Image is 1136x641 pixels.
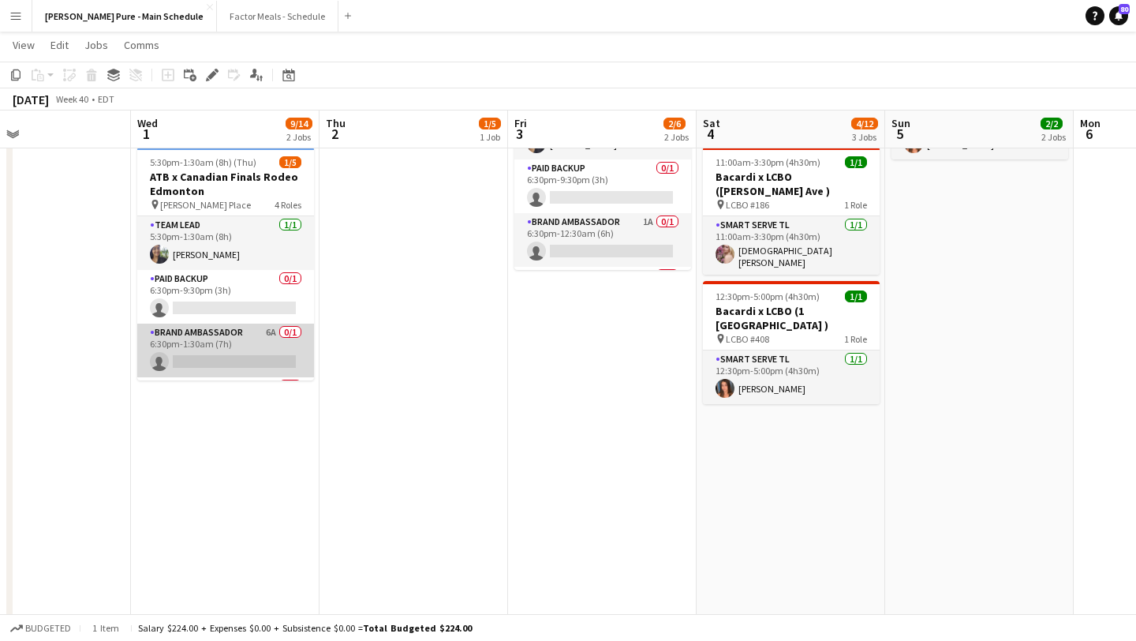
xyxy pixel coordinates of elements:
span: 5 [889,125,910,143]
div: 2 Jobs [286,131,312,143]
span: Jobs [84,38,108,52]
div: 1 Job [480,131,500,143]
span: Week 40 [52,93,92,105]
span: 5:30pm-1:30am (8h) (Thu) [150,156,256,168]
a: Edit [44,35,75,55]
span: LCBO #186 [726,199,769,211]
a: Comms [118,35,166,55]
span: Sun [891,116,910,130]
span: 4 [701,125,720,143]
app-card-role: Brand Ambassador1A0/16:30pm-12:30am (6h) [514,213,691,267]
app-card-role: Brand Ambassador0/2 [514,267,691,343]
button: Factor Meals - Schedule [217,1,338,32]
span: Comms [124,38,159,52]
a: View [6,35,41,55]
span: Fri [514,116,527,130]
app-job-card: 5:30pm-12:30am (7h) (Sat)1/5ATB x Canadian Finals Rodeo Edmonton [PERSON_NAME] Place4 RolesTeam L... [514,36,691,270]
span: 1 [135,125,158,143]
app-job-card: 5:30pm-1:30am (8h) (Thu)1/5ATB x Canadian Finals Rodeo Edmonton [PERSON_NAME] Place4 RolesTeam Le... [137,147,314,380]
div: Salary $224.00 + Expenses $0.00 + Subsistence $0.00 = [138,622,472,634]
span: Thu [326,116,346,130]
span: 11:00am-3:30pm (4h30m) [716,156,820,168]
span: 4 Roles [275,199,301,211]
span: Sat [703,116,720,130]
app-card-role: Paid Backup0/16:30pm-9:30pm (3h) [137,270,314,324]
h3: ATB x Canadian Finals Rodeo Edmonton [137,170,314,198]
span: 2/6 [663,118,686,129]
div: 3 Jobs [852,131,877,143]
span: Total Budgeted $224.00 [363,622,472,634]
app-card-role: Smart Serve TL1/111:00am-3:30pm (4h30m)[DEMOGRAPHIC_DATA][PERSON_NAME] [703,216,880,275]
span: 2/2 [1041,118,1063,129]
button: [PERSON_NAME] Pure - Main Schedule [32,1,217,32]
span: 1/1 [845,156,867,168]
app-card-role: Brand Ambassador0/2 [137,377,314,454]
span: 12:30pm-5:00pm (4h30m) [716,291,820,302]
span: 1/5 [479,118,501,129]
h3: Bacardi x LCBO (1 [GEOGRAPHIC_DATA] ) [703,304,880,332]
a: Jobs [78,35,114,55]
div: EDT [98,93,114,105]
button: Budgeted [8,620,73,637]
span: 1/5 [279,156,301,168]
div: 2 Jobs [664,131,689,143]
span: [PERSON_NAME] Place [160,199,251,211]
app-job-card: 12:30pm-5:00pm (4h30m)1/1Bacardi x LCBO (1 [GEOGRAPHIC_DATA] ) LCBO #4081 RoleSmart Serve TL1/112... [703,281,880,404]
span: 80 [1119,4,1130,14]
span: Mon [1080,116,1100,130]
app-card-role: Team Lead1/15:30pm-1:30am (8h)[PERSON_NAME] [137,216,314,270]
div: 2 Jobs [1041,131,1066,143]
span: Edit [50,38,69,52]
span: 4/12 [851,118,878,129]
app-job-card: 11:00am-3:30pm (4h30m)1/1Bacardi x LCBO ([PERSON_NAME] Ave ) LCBO #1861 RoleSmart Serve TL1/111:0... [703,147,880,275]
div: [DATE] [13,92,49,107]
span: 1/1 [845,291,867,302]
span: 6 [1078,125,1100,143]
span: 1 Role [844,199,867,211]
span: 9/14 [286,118,312,129]
app-card-role: Brand Ambassador6A0/16:30pm-1:30am (7h) [137,324,314,377]
span: 2 [323,125,346,143]
h3: Bacardi x LCBO ([PERSON_NAME] Ave ) [703,170,880,198]
span: LCBO #408 [726,333,769,345]
span: 1 item [87,622,125,634]
span: 1 Role [844,333,867,345]
app-card-role: Paid Backup0/16:30pm-9:30pm (3h) [514,159,691,213]
a: 80 [1109,6,1128,25]
span: Budgeted [25,623,71,634]
span: 3 [512,125,527,143]
span: Wed [137,116,158,130]
span: View [13,38,35,52]
app-card-role: Smart Serve TL1/112:30pm-5:00pm (4h30m)[PERSON_NAME] [703,350,880,404]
